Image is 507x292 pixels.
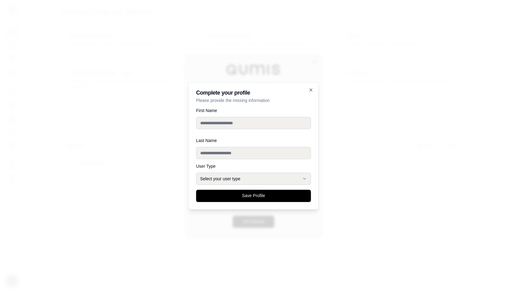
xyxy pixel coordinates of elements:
h2: Complete your profile [196,90,311,95]
p: Please provide the missing information [196,97,311,103]
label: User Type [196,164,311,168]
label: First Name [196,108,311,113]
button: Save Profile [196,190,311,202]
label: Last Name [196,138,311,143]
